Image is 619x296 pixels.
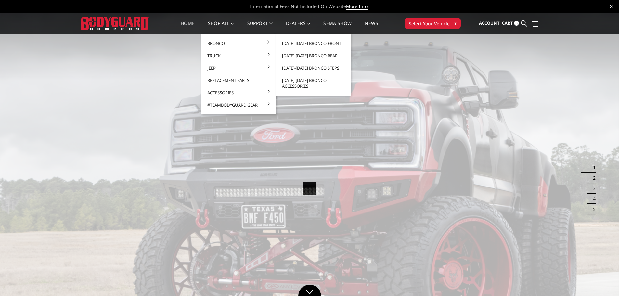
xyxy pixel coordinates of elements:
a: Account [479,15,500,32]
a: #TeamBodyguard Gear [204,99,274,111]
a: News [365,21,378,34]
a: SEMA Show [323,21,352,34]
span: Cart [502,20,513,26]
a: [DATE]-[DATE] Bronco Front [279,37,348,49]
button: 2 of 5 [589,173,596,183]
button: 4 of 5 [589,194,596,204]
a: shop all [208,21,234,34]
a: [DATE]-[DATE] Bronco Steps [279,62,348,74]
a: Click to Down [298,285,321,296]
a: Home [181,21,195,34]
span: 0 [514,21,519,26]
button: 3 of 5 [589,183,596,194]
a: [DATE]-[DATE] Bronco Accessories [279,74,348,92]
span: Account [479,20,500,26]
span: ▾ [454,20,457,27]
button: Select Your Vehicle [405,18,461,29]
a: Bronco [204,37,274,49]
button: 5 of 5 [589,204,596,214]
a: More Info [346,3,368,10]
a: Accessories [204,86,274,99]
a: Dealers [286,21,311,34]
a: Cart 0 [502,15,519,32]
a: Support [247,21,273,34]
a: [DATE]-[DATE] Bronco Rear [279,49,348,62]
span: Select Your Vehicle [409,20,450,27]
a: Replacement Parts [204,74,274,86]
img: BODYGUARD BUMPERS [81,17,149,30]
a: Truck [204,49,274,62]
a: Jeep [204,62,274,74]
button: 1 of 5 [589,162,596,173]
